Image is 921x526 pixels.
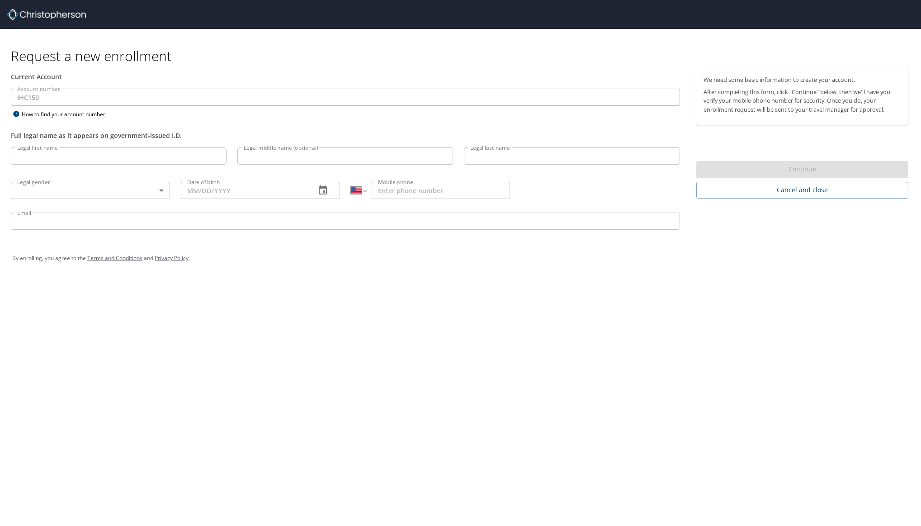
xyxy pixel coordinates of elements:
[696,182,908,199] button: Cancel and close
[372,182,510,199] input: Enter phone number
[704,88,901,114] p: After completing this form, click "Continue" below, then we'll have you verify your mobile phone ...
[11,72,680,81] div: Current Account
[11,131,680,140] div: Full legal name as it appears on government-issued I.D.
[7,9,86,20] img: cbt logo
[155,254,189,262] a: Privacy Policy
[12,247,909,270] div: By enrolling, you agree to the and .
[181,182,308,199] input: MM/DD/YYYY
[11,47,916,65] h1: Request a new enrollment
[704,185,901,196] span: Cancel and close
[11,109,124,120] div: How to find your account number
[11,182,170,199] div: ​
[704,76,901,84] p: We need some basic information to create your account.
[87,254,142,262] a: Terms and Conditions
